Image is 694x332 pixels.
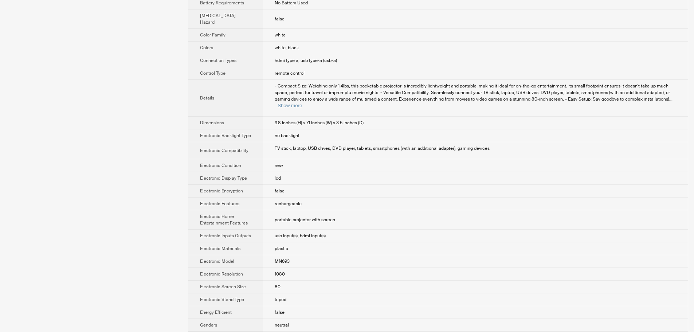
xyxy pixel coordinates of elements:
[200,322,217,328] span: Genders
[200,271,243,277] span: Electronic Resolution
[275,233,326,239] span: usb input(s), hdmi input(s)
[275,83,676,109] div: - Compact Size: Weighing only 1.4lbs, this pocketable projector is incredibly lightweight and por...
[275,284,281,290] span: 80
[275,145,676,152] div: TV stick, laptop, USB drives, DVD player, tablets, smartphones (with an additional adapter), gami...
[200,58,236,63] span: Connection Types
[275,58,337,63] span: hdmi type a, usb type-a (usb-a)
[200,163,241,168] span: Electronic Condition
[275,246,288,251] span: plastic
[200,297,244,302] span: Electronic Stand Type
[275,201,302,207] span: rechargeable
[275,32,286,38] span: white
[200,233,251,239] span: Electronic Inputs Outputs
[669,96,673,102] span: ...
[200,214,248,226] span: Electronic Home Entertainment Features
[200,32,226,38] span: Color Family
[200,148,248,153] span: Electronic Compatibility
[275,322,289,328] span: neutral
[200,246,240,251] span: Electronic Materials
[275,16,285,22] span: false
[200,13,236,25] span: [MEDICAL_DATA] Hazard
[200,45,213,51] span: Colors
[275,175,281,181] span: lcd
[200,70,226,76] span: Control Type
[200,258,234,264] span: Electronic Model
[200,188,243,194] span: Electronic Encryption
[275,45,299,51] span: white, black
[275,188,285,194] span: false
[275,120,364,126] span: 9.8 inches (H) x 7.1 inches (W) x 3.5 inches (D)
[200,133,251,138] span: Electronic Backlight Type
[200,284,246,290] span: Electronic Screen Size
[200,309,232,315] span: Energy Efficient
[275,217,335,223] span: portable projector with screen
[200,175,247,181] span: Electronic Display Type
[275,258,290,264] span: MN693
[200,120,224,126] span: Dimensions
[275,297,286,302] span: tripod
[275,70,305,76] span: remote control
[200,95,214,101] span: Details
[275,271,285,277] span: 1080
[275,83,670,102] span: - Compact Size: Weighing only 1.4lbs, this pocketable projector is incredibly lightweight and por...
[200,201,239,207] span: Electronic Features
[275,133,299,138] span: no backlight
[278,103,302,108] button: Expand
[275,309,285,315] span: false
[275,163,283,168] span: new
